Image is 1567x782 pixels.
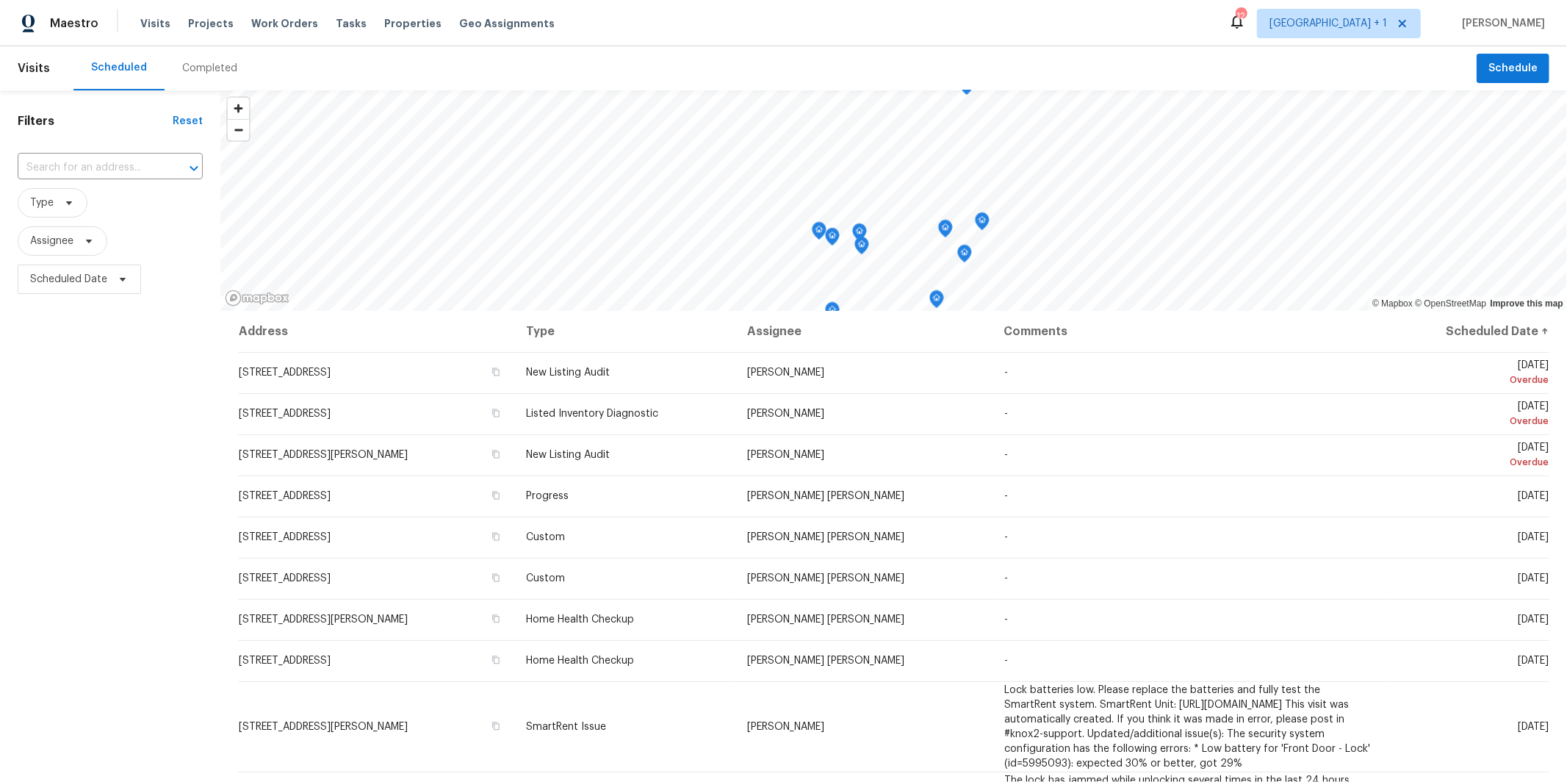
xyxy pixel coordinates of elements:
[1397,401,1549,428] span: [DATE]
[1004,409,1008,419] span: -
[225,290,289,306] a: Mapbox homepage
[239,532,331,542] span: [STREET_ADDRESS]
[50,16,98,31] span: Maestro
[747,614,904,625] span: [PERSON_NAME] [PERSON_NAME]
[182,61,237,76] div: Completed
[1518,722,1549,732] span: [DATE]
[489,653,502,667] button: Copy Address
[30,195,54,210] span: Type
[993,311,1386,352] th: Comments
[1004,573,1008,584] span: -
[1004,614,1008,625] span: -
[747,532,904,542] span: [PERSON_NAME] [PERSON_NAME]
[239,409,331,419] span: [STREET_ADDRESS]
[825,228,840,251] div: Map marker
[1004,656,1008,666] span: -
[526,722,606,732] span: SmartRent Issue
[228,119,249,140] button: Zoom out
[489,448,502,461] button: Copy Address
[1456,16,1545,31] span: [PERSON_NAME]
[238,311,514,352] th: Address
[489,530,502,543] button: Copy Address
[239,450,408,460] span: [STREET_ADDRESS][PERSON_NAME]
[1397,455,1549,470] div: Overdue
[747,367,824,378] span: [PERSON_NAME]
[30,272,107,287] span: Scheduled Date
[251,16,318,31] span: Work Orders
[1397,373,1549,387] div: Overdue
[1386,311,1549,352] th: Scheduled Date ↑
[228,120,249,140] span: Zoom out
[975,212,990,235] div: Map marker
[1004,450,1008,460] span: -
[854,237,869,259] div: Map marker
[514,311,735,352] th: Type
[526,491,569,501] span: Progress
[1518,491,1549,501] span: [DATE]
[526,573,565,584] span: Custom
[1004,532,1008,542] span: -
[140,16,170,31] span: Visits
[747,450,824,460] span: [PERSON_NAME]
[1397,442,1549,470] span: [DATE]
[1518,573,1549,584] span: [DATE]
[747,573,904,584] span: [PERSON_NAME] [PERSON_NAME]
[1518,532,1549,542] span: [DATE]
[1269,16,1387,31] span: [GEOGRAPHIC_DATA] + 1
[489,365,502,379] button: Copy Address
[526,532,565,542] span: Custom
[526,656,634,666] span: Home Health Checkup
[239,491,331,501] span: [STREET_ADDRESS]
[1477,54,1549,84] button: Schedule
[852,223,867,246] div: Map marker
[1491,298,1563,309] a: Improve this map
[30,234,73,248] span: Assignee
[1518,656,1549,666] span: [DATE]
[459,16,555,31] span: Geo Assignments
[735,311,992,352] th: Assignee
[1397,414,1549,428] div: Overdue
[526,409,658,419] span: Listed Inventory Diagnostic
[173,114,203,129] div: Reset
[384,16,442,31] span: Properties
[220,90,1567,311] canvas: Map
[747,656,904,666] span: [PERSON_NAME] [PERSON_NAME]
[18,157,162,179] input: Search for an address...
[1004,491,1008,501] span: -
[489,720,502,733] button: Copy Address
[929,290,944,313] div: Map marker
[188,16,234,31] span: Projects
[18,52,50,85] span: Visits
[1518,614,1549,625] span: [DATE]
[239,367,331,378] span: [STREET_ADDRESS]
[336,18,367,29] span: Tasks
[489,612,502,625] button: Copy Address
[91,60,147,75] div: Scheduled
[184,158,204,179] button: Open
[747,409,824,419] span: [PERSON_NAME]
[489,489,502,502] button: Copy Address
[1236,9,1246,24] div: 12
[228,98,249,119] button: Zoom in
[747,491,904,501] span: [PERSON_NAME] [PERSON_NAME]
[239,573,331,584] span: [STREET_ADDRESS]
[526,450,610,460] span: New Listing Audit
[489,571,502,584] button: Copy Address
[1004,685,1370,769] span: Lock batteries low. Please replace the batteries and fully test the SmartRent system. SmartRent U...
[938,220,953,243] div: Map marker
[239,614,408,625] span: [STREET_ADDRESS][PERSON_NAME]
[489,406,502,420] button: Copy Address
[1488,60,1538,78] span: Schedule
[239,722,408,732] span: [STREET_ADDRESS][PERSON_NAME]
[1004,367,1008,378] span: -
[747,722,824,732] span: [PERSON_NAME]
[957,245,972,268] div: Map marker
[1415,298,1486,309] a: OpenStreetMap
[812,222,826,245] div: Map marker
[526,367,610,378] span: New Listing Audit
[825,302,840,325] div: Map marker
[18,114,173,129] h1: Filters
[239,656,331,666] span: [STREET_ADDRESS]
[526,614,634,625] span: Home Health Checkup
